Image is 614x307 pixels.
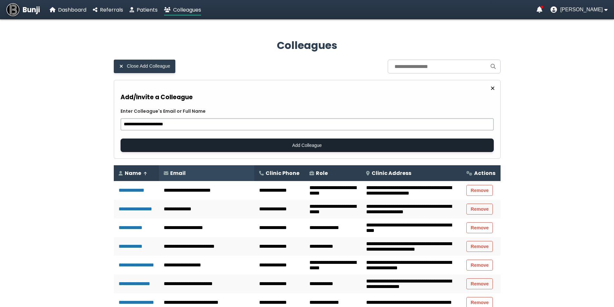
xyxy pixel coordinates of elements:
[114,165,159,181] th: Name
[50,6,86,14] a: Dashboard
[6,3,40,16] a: Bunji
[93,6,123,14] a: Referrals
[551,6,608,13] button: User menu
[6,3,19,16] img: Bunji Dental Referral Management
[361,165,462,181] th: Clinic Address
[100,6,123,14] span: Referrals
[466,185,493,196] button: Remove
[488,83,497,93] button: Close
[560,7,603,13] span: [PERSON_NAME]
[127,63,170,69] span: Close Add Colleague
[137,6,158,14] span: Patients
[121,108,494,115] label: Enter Colleague's Email or Full Name
[114,60,175,73] button: Close Add Colleague
[23,5,40,15] span: Bunji
[173,6,201,14] span: Colleagues
[121,139,494,152] button: Add Colleague
[462,165,500,181] th: Actions
[130,6,158,14] a: Patients
[305,165,361,181] th: Role
[254,165,305,181] th: Clinic Phone
[164,6,201,14] a: Colleagues
[114,38,501,53] h2: Colleagues
[466,260,493,271] button: Remove
[58,6,86,14] span: Dashboard
[466,222,493,233] button: Remove
[537,6,542,13] a: Notifications
[466,241,493,252] button: Remove
[466,278,493,289] button: Remove
[121,92,494,102] h3: Add/Invite a Colleague
[466,204,493,215] button: Remove
[159,165,255,181] th: Email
